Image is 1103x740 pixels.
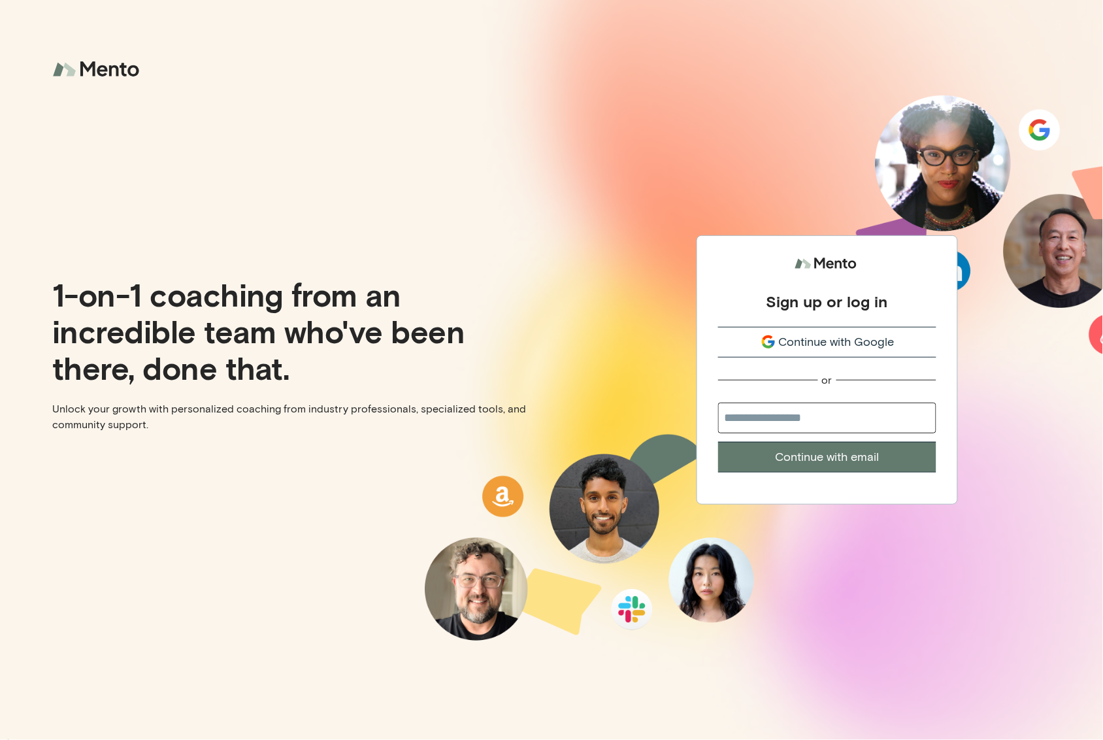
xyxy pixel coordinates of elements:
button: Continue with email [718,442,936,473]
div: or [822,373,832,387]
p: Unlock your growth with personalized coaching from industry professionals, specialized tools, and... [52,401,541,433]
p: 1-on-1 coaching from an incredible team who've been there, done that. [52,276,541,386]
div: Sign up or log in [766,292,888,311]
img: logo.svg [795,252,860,276]
img: logo [52,52,144,87]
button: Continue with Google [718,327,936,358]
span: Continue with Google [779,333,895,351]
